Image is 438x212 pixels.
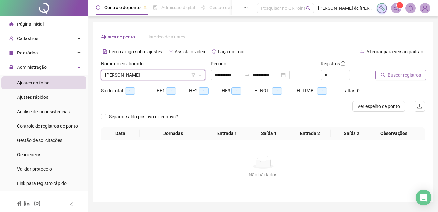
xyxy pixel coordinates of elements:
[109,171,417,178] div: Não há dados
[104,5,141,10] span: Controle de ponto
[106,113,181,120] span: Separar saldo positivo e negativo?
[321,60,345,67] span: Registros
[357,103,400,110] span: Ver espelho de ponto
[420,3,430,13] img: 73294
[175,49,205,54] span: Assista o vídeo
[9,51,14,55] span: file
[201,5,205,10] span: sun
[166,87,176,95] span: --:--
[17,50,38,55] span: Relatórios
[243,5,248,10] span: ellipsis
[341,61,345,66] span: info-circle
[378,5,385,12] img: sparkle-icon.fc2bf0ac1784a2077858766a79e2daf3.svg
[103,49,107,54] span: file-text
[153,5,158,10] span: file-done
[109,49,162,54] span: Leia o artigo sobre ajustes
[189,87,222,95] div: HE 2:
[352,101,405,112] button: Ver espelho de ponto
[231,87,241,95] span: --:--
[366,49,423,54] span: Alternar para versão padrão
[381,73,385,77] span: search
[17,22,44,27] span: Página inicial
[397,2,403,8] sup: 1
[17,123,78,129] span: Controle de registros de ponto
[9,22,14,26] span: home
[306,6,310,11] span: search
[17,109,70,114] span: Análise de inconsistências
[206,127,248,140] th: Entrada 1
[199,87,209,95] span: --:--
[17,152,41,157] span: Ocorrências
[408,5,414,11] span: bell
[34,200,40,207] span: instagram
[245,72,250,78] span: to
[101,87,157,95] div: Saldo total:
[417,104,422,109] span: upload
[272,87,282,95] span: --:--
[370,130,417,137] span: Observações
[289,127,331,140] th: Entrada 2
[416,190,431,205] div: Open Intercom Messenger
[248,127,289,140] th: Saída 1
[218,49,245,54] span: Faça um tour
[101,33,135,40] div: Ajustes de ponto
[14,200,21,207] span: facebook
[245,72,250,78] span: swap-right
[254,87,297,95] div: H. NOT.:
[318,5,373,12] span: [PERSON_NAME] de [PERSON_NAME] - 13543954000192
[125,87,135,95] span: --:--
[9,36,14,41] span: user-add
[9,65,14,69] span: lock
[17,65,47,70] span: Administração
[367,127,420,140] th: Observações
[17,181,67,186] span: Link para registro rápido
[393,5,399,11] span: notification
[24,200,31,207] span: linkedin
[212,49,216,54] span: history
[105,70,202,80] span: UEBERTON DA CRUZ MONTEIRO
[157,87,189,95] div: HE 1:
[222,87,254,95] div: HE 3:
[209,5,242,10] span: Gestão de férias
[17,36,38,41] span: Cadastros
[388,71,421,79] span: Buscar registros
[317,87,327,95] span: --:--
[191,73,195,77] span: filter
[17,80,50,85] span: Ajustes da folha
[399,3,401,8] span: 1
[342,88,360,93] span: Faltas: 0
[69,202,74,206] span: left
[101,127,140,140] th: Data
[101,60,149,67] label: Nome do colaborador
[297,87,342,95] div: H. TRAB.:
[17,138,62,143] span: Gestão de solicitações
[96,5,100,10] span: clock-circle
[161,5,195,10] span: Admissão digital
[17,95,48,100] span: Ajustes rápidos
[375,70,426,80] button: Buscar registros
[17,166,52,172] span: Validar protocolo
[360,49,365,54] span: swap
[145,33,185,40] div: Histórico de ajustes
[331,127,372,140] th: Saída 2
[143,6,147,10] span: pushpin
[140,127,206,140] th: Jornadas
[211,60,231,67] label: Período
[169,49,173,54] span: youtube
